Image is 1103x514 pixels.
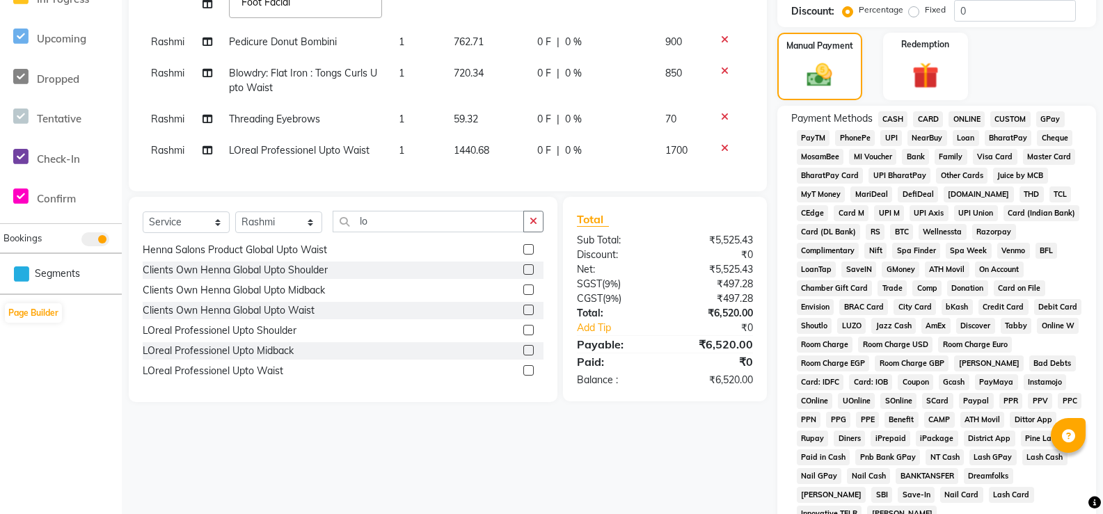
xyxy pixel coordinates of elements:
[959,393,994,409] span: Paypal
[791,111,873,126] span: Payment Methods
[797,337,853,353] span: Room Charge
[565,35,582,49] span: 0 %
[896,468,958,484] span: BANKTANSFER
[985,130,1032,146] span: BharatPay
[557,112,560,127] span: |
[37,72,79,86] span: Dropped
[797,280,873,296] span: Chamber Gift Card
[565,66,582,81] span: 0 %
[999,393,1023,409] span: PPR
[1034,299,1082,315] span: Debit Card
[1058,393,1081,409] span: PPC
[399,144,404,156] span: 1
[143,283,325,298] div: Clients Own Henna Global Upto Midback
[975,262,1024,278] span: On Account
[143,364,283,378] div: LOreal Professionel Upto Waist
[797,262,836,278] span: LoanTap
[890,224,913,240] span: BTC
[902,149,929,165] span: Bank
[960,412,1005,428] span: ATH Movil
[537,35,551,49] span: 0 F
[866,224,884,240] span: RS
[944,186,1014,202] span: [DOMAIN_NAME]
[37,192,76,205] span: Confirm
[37,32,86,45] span: Upcoming
[665,35,682,48] span: 900
[566,336,665,353] div: Payable:
[1029,355,1076,371] span: Bad Debts
[922,393,953,409] span: SCard
[1023,149,1076,165] span: Master Card
[229,144,370,156] span: LOreal Professionel Upto Waist
[954,355,1024,371] span: [PERSON_NAME]
[880,393,916,409] span: SOnline
[946,243,992,259] span: Spa Week
[665,144,688,156] span: 1700
[856,412,879,428] span: PPE
[797,186,846,202] span: MyT Money
[665,336,763,353] div: ₹6,520.00
[143,344,294,358] div: LOreal Professionel Upto Midback
[557,143,560,158] span: |
[942,299,973,315] span: bKash
[850,186,892,202] span: MariDeal
[665,248,763,262] div: ₹0
[868,168,930,184] span: UPI BharatPay
[875,355,949,371] span: Room Charge GBP
[921,318,951,334] span: AmEx
[454,113,478,125] span: 59.32
[926,449,964,465] span: NT Cash
[898,186,938,202] span: DefiDeal
[834,205,868,221] span: Card M
[143,243,327,257] div: Henna Salons Product Global Upto Waist
[1024,374,1067,390] span: Instamojo
[797,393,833,409] span: COnline
[1003,205,1080,221] span: Card (Indian Bank)
[665,262,763,277] div: ₹5,525.43
[797,299,834,315] span: Envision
[229,35,337,48] span: Pedicure Donut Bombini
[871,431,910,447] span: iPrepaid
[826,412,850,428] span: PPG
[1010,412,1056,428] span: Dittor App
[537,112,551,127] span: 0 F
[916,431,958,447] span: iPackage
[989,487,1034,503] span: Lash Card
[797,431,829,447] span: Rupay
[949,111,985,127] span: ONLINE
[1035,243,1058,259] span: BFL
[797,130,830,146] span: PayTM
[665,373,763,387] div: ₹6,520.00
[925,3,946,16] label: Fixed
[797,487,866,503] span: [PERSON_NAME]
[681,321,763,335] div: ₹0
[973,149,1017,165] span: Visa Card
[859,3,903,16] label: Percentage
[907,130,947,146] span: NearBuy
[841,262,876,278] span: SaveIN
[566,321,681,335] a: Add Tip
[399,35,404,48] span: 1
[847,468,890,484] span: Nail Cash
[665,291,763,306] div: ₹497.28
[797,243,859,259] span: Complimentary
[1001,318,1032,334] span: Tabby
[871,487,892,503] span: SBI
[797,149,844,165] span: MosamBee
[143,323,296,338] div: LOreal Professionel Upto Shoulder
[901,38,949,51] label: Redemption
[1021,431,1065,447] span: Pine Labs
[537,66,551,81] span: 0 F
[837,318,866,334] span: LUZO
[882,262,919,278] span: GMoney
[913,111,943,127] span: CARD
[665,233,763,248] div: ₹5,525.43
[565,143,582,158] span: 0 %
[1037,130,1072,146] span: Cheque
[956,318,995,334] span: Discover
[797,205,829,221] span: CEdge
[665,353,763,370] div: ₹0
[454,35,484,48] span: 762.71
[566,291,665,306] div: ( )
[835,130,875,146] span: PhonePe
